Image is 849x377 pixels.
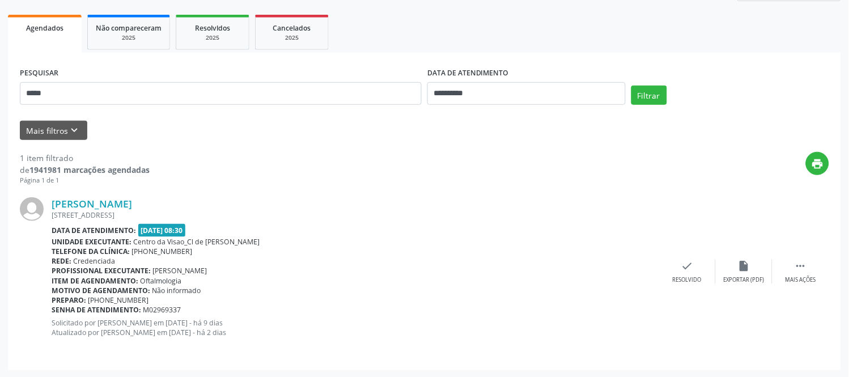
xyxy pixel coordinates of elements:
[52,210,659,220] div: [STREET_ADDRESS]
[74,256,116,266] span: Credenciada
[20,197,44,221] img: img
[143,305,181,315] span: M02969337
[52,266,151,276] b: Profissional executante:
[69,124,81,137] i: keyboard_arrow_down
[195,23,230,33] span: Resolvidos
[20,121,87,141] button: Mais filtroskeyboard_arrow_down
[681,260,694,272] i: check
[20,65,58,82] label: PESQUISAR
[134,237,260,247] span: Centro da Visao_Cl de [PERSON_NAME]
[153,266,207,276] span: [PERSON_NAME]
[427,65,509,82] label: DATA DE ATENDIMENTO
[26,23,63,33] span: Agendados
[138,224,186,237] span: [DATE] 08:30
[52,276,138,286] b: Item de agendamento:
[812,158,824,170] i: print
[52,319,659,338] p: Solicitado por [PERSON_NAME] em [DATE] - há 9 dias Atualizado por [PERSON_NAME] em [DATE] - há 2 ...
[795,260,807,272] i: 
[52,256,71,266] b: Rede:
[273,23,311,33] span: Cancelados
[88,295,149,305] span: [PHONE_NUMBER]
[52,286,150,295] b: Motivo de agendamento:
[52,305,141,315] b: Senha de atendimento:
[724,276,765,284] div: Exportar (PDF)
[20,152,150,164] div: 1 item filtrado
[20,176,150,185] div: Página 1 de 1
[184,33,241,42] div: 2025
[52,197,132,210] a: [PERSON_NAME]
[806,152,829,175] button: print
[20,164,150,176] div: de
[141,276,182,286] span: Oftalmologia
[52,295,86,305] b: Preparo:
[52,226,136,235] b: Data de atendimento:
[738,260,750,272] i: insert_drive_file
[132,247,193,256] span: [PHONE_NUMBER]
[52,247,130,256] b: Telefone da clínica:
[673,276,702,284] div: Resolvido
[264,33,320,42] div: 2025
[96,23,162,33] span: Não compareceram
[96,33,162,42] div: 2025
[52,237,131,247] b: Unidade executante:
[29,164,150,175] strong: 1941981 marcações agendadas
[786,276,816,284] div: Mais ações
[631,86,667,105] button: Filtrar
[152,286,201,295] span: Não informado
